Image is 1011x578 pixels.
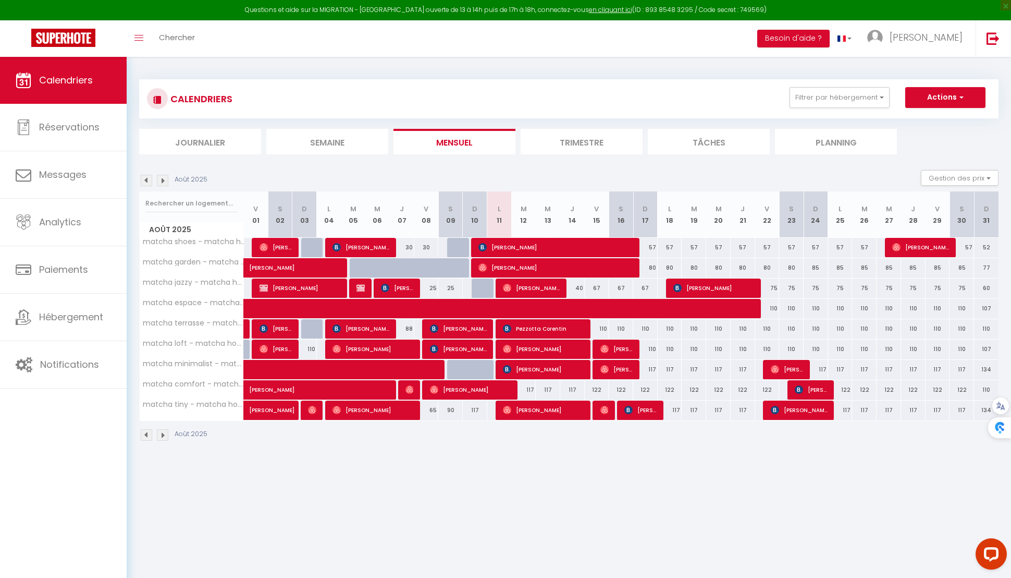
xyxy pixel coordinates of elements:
abbr: M [350,204,356,214]
div: 85 [828,258,853,278]
div: 110 [852,340,877,359]
div: 122 [658,380,682,400]
div: 67 [609,279,633,298]
div: 122 [731,380,755,400]
abbr: V [253,204,258,214]
div: 85 [852,258,877,278]
li: Tâches [648,129,770,154]
span: [PERSON_NAME] [260,237,292,257]
a: [PERSON_NAME] [244,380,268,400]
abbr: D [813,204,818,214]
div: 57 [682,238,706,257]
button: Gestion des prix [921,170,998,186]
div: 75 [779,279,804,298]
div: 57 [755,238,780,257]
div: 110 [755,340,780,359]
div: 75 [901,279,926,298]
th: 18 [658,191,682,238]
div: 85 [950,258,974,278]
abbr: S [448,204,453,214]
div: 110 [706,340,731,359]
div: 122 [585,380,609,400]
div: 110 [682,340,706,359]
span: [PERSON_NAME] [478,258,634,278]
div: 75 [852,279,877,298]
span: 孝刚 石 [308,400,316,420]
li: Trimestre [521,129,643,154]
div: 110 [633,340,658,359]
span: [PERSON_NAME] [503,359,585,379]
abbr: S [789,204,794,214]
div: 110 [609,319,633,339]
div: 117 [633,360,658,379]
button: Filtrer par hébergement [790,87,890,108]
div: 80 [779,258,804,278]
div: 57 [950,238,974,257]
div: 57 [633,238,658,257]
div: 117 [852,360,877,379]
th: 19 [682,191,706,238]
span: Chercher [159,32,195,43]
div: 85 [877,258,901,278]
abbr: J [741,204,745,214]
span: [PERSON_NAME] [405,380,414,400]
li: Planning [775,129,897,154]
div: 110 [828,340,853,359]
th: 15 [585,191,609,238]
div: 110 [974,380,998,400]
div: 80 [682,258,706,278]
th: 29 [926,191,950,238]
span: [PERSON_NAME] [771,400,828,420]
div: 110 [755,319,780,339]
li: Mensuel [393,129,515,154]
div: 122 [609,380,633,400]
span: Analytics [39,215,81,228]
div: 57 [731,238,755,257]
abbr: L [327,204,330,214]
span: [PERSON_NAME] [260,339,292,359]
span: [PERSON_NAME] [600,339,633,359]
div: 110 [804,319,828,339]
th: 10 [463,191,487,238]
div: 110 [682,319,706,339]
div: 110 [779,299,804,318]
div: 110 [658,340,682,359]
div: 122 [755,380,780,400]
span: matcha jazzy - matcha home [PERSON_NAME] [141,279,245,286]
div: 80 [633,258,658,278]
div: 110 [731,340,755,359]
div: 110 [852,299,877,318]
div: 110 [755,299,780,318]
span: [PERSON_NAME] [503,278,560,298]
div: 80 [706,258,731,278]
span: Pezzotta Corentin [503,319,585,339]
div: 52 [974,238,998,257]
img: ... [867,30,883,45]
span: [PERSON_NAME] [381,278,414,298]
span: [PERSON_NAME] [249,252,345,272]
abbr: V [765,204,769,214]
span: Guy-[PERSON_NAME] [600,400,609,420]
th: 16 [609,191,633,238]
div: 117 [804,360,828,379]
span: [PERSON_NAME] [332,400,414,420]
li: Journalier [139,129,261,154]
div: 110 [901,299,926,318]
abbr: D [302,204,307,214]
div: 117 [828,360,853,379]
div: 122 [706,380,731,400]
a: [PERSON_NAME] [244,258,268,278]
div: 122 [926,380,950,400]
h3: CALENDRIERS [168,87,232,111]
th: 01 [244,191,268,238]
span: Notifications [40,358,99,371]
div: 30 [390,238,414,257]
iframe: LiveChat chat widget [967,534,1011,578]
div: 60 [974,279,998,298]
div: 80 [755,258,780,278]
div: 67 [585,279,609,298]
div: 107 [974,340,998,359]
div: 117 [706,360,731,379]
button: Besoin d'aide ? [757,30,830,47]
